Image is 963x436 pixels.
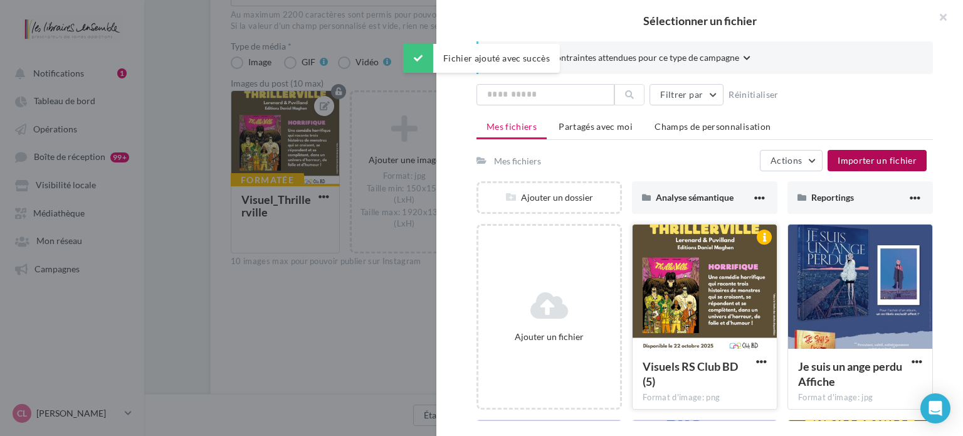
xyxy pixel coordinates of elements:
[655,121,771,132] span: Champs de personnalisation
[643,392,767,403] div: Format d'image: png
[920,393,950,423] div: Open Intercom Messenger
[559,121,633,132] span: Partagés avec moi
[760,150,823,171] button: Actions
[798,392,922,403] div: Format d'image: jpg
[498,51,750,66] button: Consulter les contraintes attendues pour ce type de campagne
[643,359,738,388] span: Visuels RS Club BD (5)
[498,51,739,63] span: Consulter les contraintes attendues pour ce type de campagne
[838,155,917,166] span: Importer un fichier
[724,87,784,102] button: Réinitialiser
[478,191,620,203] div: Ajouter un dossier
[403,44,560,73] div: Fichier ajouté avec succès
[483,331,615,343] div: Ajouter un fichier
[650,84,724,105] button: Filtrer par
[798,359,902,388] span: Je suis un ange perdu Affiche
[487,121,537,132] span: Mes fichiers
[656,192,734,203] span: Analyse sémantique
[456,15,943,26] h2: Sélectionner un fichier
[494,155,541,167] div: Mes fichiers
[771,155,802,166] span: Actions
[828,150,927,171] button: Importer un fichier
[811,192,854,203] span: Reportings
